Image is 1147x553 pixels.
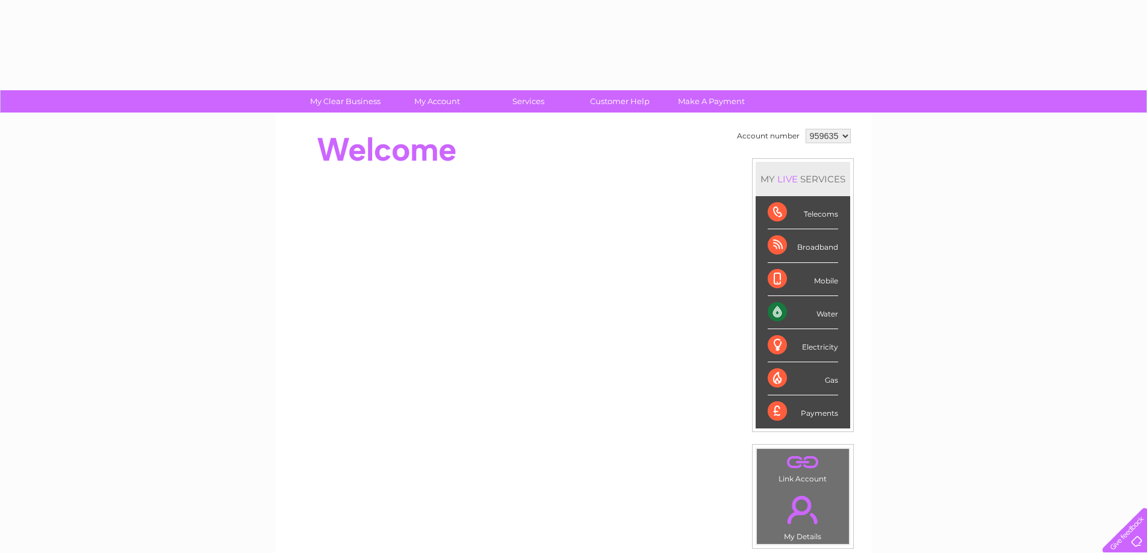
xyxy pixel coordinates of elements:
[768,296,838,329] div: Water
[756,162,850,196] div: MY SERVICES
[756,448,850,486] td: Link Account
[768,329,838,362] div: Electricity
[662,90,761,113] a: Make A Payment
[768,229,838,262] div: Broadband
[756,486,850,545] td: My Details
[387,90,486,113] a: My Account
[775,173,800,185] div: LIVE
[768,263,838,296] div: Mobile
[768,196,838,229] div: Telecoms
[296,90,395,113] a: My Clear Business
[570,90,670,113] a: Customer Help
[768,362,838,395] div: Gas
[760,489,846,531] a: .
[734,126,803,146] td: Account number
[479,90,578,113] a: Services
[768,395,838,428] div: Payments
[760,452,846,473] a: .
